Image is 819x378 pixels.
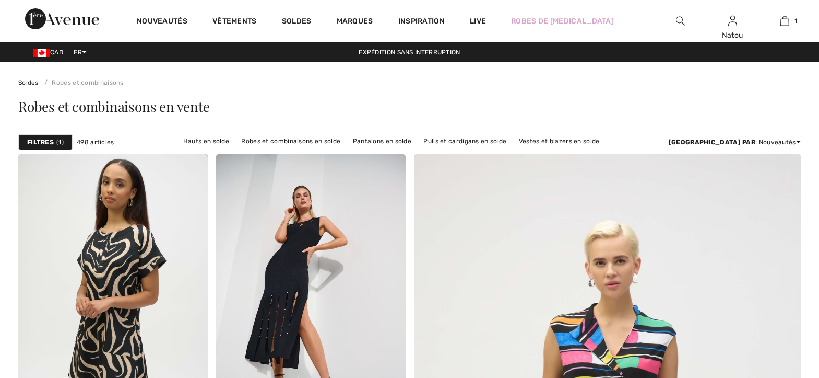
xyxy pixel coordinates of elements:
a: Live [470,16,486,27]
a: Vêtements d'extérieur en solde [367,148,474,162]
img: Canadian Dollar [33,49,50,57]
span: Robes et combinaisons en vente [18,97,209,116]
strong: Filtres [27,138,54,147]
img: Mon panier [780,15,789,27]
span: 1 [794,16,797,26]
a: Se connecter [728,16,737,26]
img: 1ère Avenue [25,8,99,29]
a: Pantalons en solde [348,134,417,148]
a: Vêtements [212,17,257,28]
a: Nouveautés [137,17,187,28]
strong: [GEOGRAPHIC_DATA] par [669,139,755,146]
img: Mes infos [728,15,737,27]
a: Robes et combinaisons en solde [236,134,346,148]
div: Natou [707,30,758,41]
a: Robes de [MEDICAL_DATA] [511,16,614,27]
a: Soldes [18,79,39,86]
a: Robes et combinaisons [40,79,124,86]
span: FR [74,49,87,56]
span: 498 articles [77,138,114,147]
a: Vestes et blazers en solde [514,134,605,148]
span: 1 [56,138,64,147]
a: Jupes en solde [308,148,365,162]
span: Inspiration [398,17,445,28]
a: Marques [337,17,373,28]
img: recherche [676,15,685,27]
a: Hauts en solde [178,134,234,148]
a: Pulls et cardigans en solde [418,134,512,148]
div: : Nouveautés [669,138,801,147]
a: Soldes [282,17,312,28]
a: 1 [759,15,810,27]
span: CAD [33,49,67,56]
